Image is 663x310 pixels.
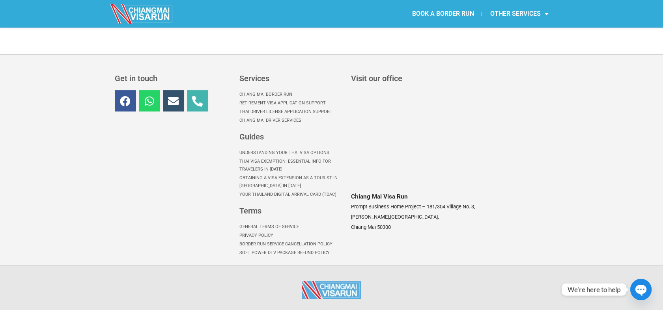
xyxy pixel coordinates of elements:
a: Retirement Visa Application Support [239,99,343,108]
span: [GEOGRAPHIC_DATA], Chiang Mai 50300 [351,214,439,230]
a: Chiang Mai Driver Services [239,116,343,125]
nav: Menu [239,149,343,199]
a: Border Run Service Cancellation Policy [239,240,343,249]
a: General Terms of Service [239,223,343,231]
nav: Menu [331,5,556,23]
a: Thai Driver License Application Support [239,108,343,116]
h3: Get in touch [115,74,232,82]
a: Soft Power DTV Package Refund Policy [239,249,343,257]
h3: Services [239,74,343,82]
a: Chiang Mai Border Run [239,90,343,99]
h3: Guides [239,133,343,141]
nav: Menu [239,90,343,125]
a: BOOK A BORDER RUN [404,5,482,23]
h3: Terms [239,207,343,215]
a: Your Thailand Digital Arrival Card (TDAC) [239,190,343,199]
a: OTHER SERVICES [482,5,556,23]
span: Chiang Mai Visa Run [351,193,408,200]
a: Privacy Policy [239,231,343,240]
a: Thai Visa Exemption: Essential Info for Travelers in [DATE] [239,157,343,174]
span: 181/304 Village No. 3, [PERSON_NAME], [351,204,475,220]
h3: Visit our office [351,74,547,82]
a: Understanding Your Thai Visa options [239,149,343,157]
span: Prompt Business Home Project – [351,204,425,210]
a: Obtaining a Visa Extension as a Tourist in [GEOGRAPHIC_DATA] in [DATE] [239,174,343,190]
nav: Menu [239,223,343,257]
